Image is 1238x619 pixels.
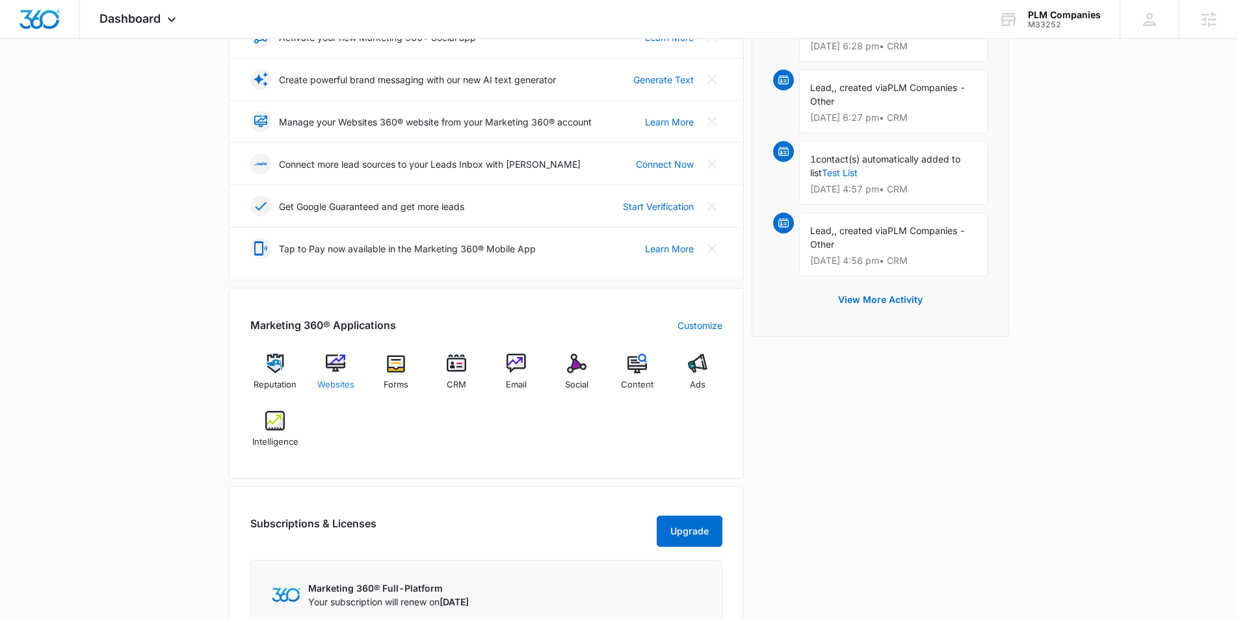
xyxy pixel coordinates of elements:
[431,354,481,401] a: CRM
[834,82,888,93] span: , created via
[1028,20,1101,29] div: account id
[250,317,396,333] h2: Marketing 360® Applications
[371,354,421,401] a: Forms
[810,256,977,265] p: [DATE] 4:56 pm • CRM
[254,378,296,391] span: Reputation
[492,354,542,401] a: Email
[678,319,722,332] a: Customize
[702,153,722,174] button: Close
[810,113,977,122] p: [DATE] 6:27 pm • CRM
[279,200,464,213] p: Get Google Guaranteed and get more leads
[308,595,469,609] p: Your subscription will renew on
[623,200,694,213] a: Start Verification
[621,378,653,391] span: Content
[810,82,966,107] span: PLM Companies - Other
[810,225,834,236] span: Lead,
[272,588,300,601] img: Marketing 360 Logo
[250,516,376,542] h2: Subscriptions & Licenses
[612,354,663,401] a: Content
[99,12,161,25] span: Dashboard
[645,115,694,129] a: Learn More
[672,354,722,401] a: Ads
[447,378,466,391] span: CRM
[810,153,960,178] span: contact(s) automatically added to list
[702,111,722,132] button: Close
[279,157,581,171] p: Connect more lead sources to your Leads Inbox with [PERSON_NAME]
[311,354,361,401] a: Websites
[440,596,469,607] span: [DATE]
[834,225,888,236] span: , created via
[633,73,694,86] a: Generate Text
[810,185,977,194] p: [DATE] 4:57 pm • CRM
[506,378,527,391] span: Email
[565,378,588,391] span: Social
[552,354,602,401] a: Social
[825,284,936,315] button: View More Activity
[308,581,469,595] p: Marketing 360® Full-Platform
[810,42,977,51] p: [DATE] 6:28 pm • CRM
[702,238,722,259] button: Close
[250,411,300,458] a: Intelligence
[250,354,300,401] a: Reputation
[702,69,722,90] button: Close
[384,378,408,391] span: Forms
[657,516,722,547] button: Upgrade
[317,378,354,391] span: Websites
[279,242,536,256] p: Tap to Pay now available in the Marketing 360® Mobile App
[279,115,592,129] p: Manage your Websites 360® website from your Marketing 360® account
[810,225,966,250] span: PLM Companies - Other
[822,167,858,178] a: Test List
[279,73,556,86] p: Create powerful brand messaging with our new AI text generator
[636,157,694,171] a: Connect Now
[690,378,705,391] span: Ads
[702,196,722,217] button: Close
[810,153,816,165] span: 1
[252,436,298,449] span: Intelligence
[1028,10,1101,20] div: account name
[810,82,834,93] span: Lead,
[645,242,694,256] a: Learn More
